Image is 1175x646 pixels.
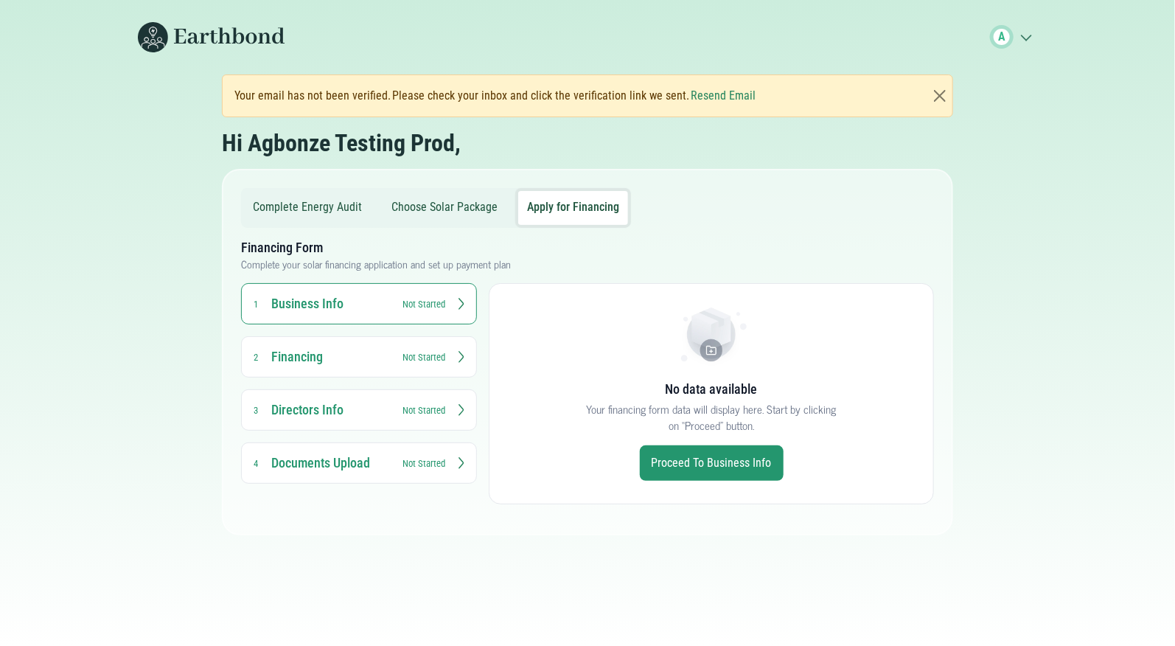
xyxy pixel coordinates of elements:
small: 2 [254,352,258,363]
button: Resend Email [691,87,756,105]
h3: Financing Form [241,239,934,257]
img: Empty Icon [676,308,747,369]
span: A [998,28,1005,46]
button: Business Info 1 Not Started [241,283,477,324]
img: Earthbond's long logo for desktop view [138,22,285,52]
small: Not Started [402,350,445,364]
h3: No data available [666,381,758,398]
div: Your email has not been verified. [234,87,757,105]
button: Directors Info 3 Not Started [241,389,477,431]
h2: Hi Agbonze Testing Prod, [222,129,461,157]
button: Documents Upload 4 Not Started [241,442,477,484]
small: Not Started [402,403,445,417]
h3: Business Info [271,295,389,313]
h3: Financing [271,348,389,366]
button: Close [931,87,949,105]
button: Complete Energy Audit [244,191,371,225]
span: Please check your inbox and click the verification link we sent. [392,87,689,105]
a: Proceed to Business Info [640,445,784,481]
button: Apply for Financing [518,191,628,225]
p: Complete your solar financing application and set up payment plan [241,257,934,271]
small: Not Started [402,456,445,470]
p: Your financing form data will display here. Start by clicking on “Proceed” button. [582,401,841,434]
button: Financing 2 Not Started [241,336,477,378]
small: Not Started [402,297,445,311]
small: 4 [254,458,258,469]
button: Choose Solar Package [383,191,506,225]
div: Form Tabs [241,188,934,516]
small: 3 [254,405,258,416]
h3: Directors Info [271,401,389,419]
h3: Documents Upload [271,454,389,472]
small: 1 [254,299,258,310]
